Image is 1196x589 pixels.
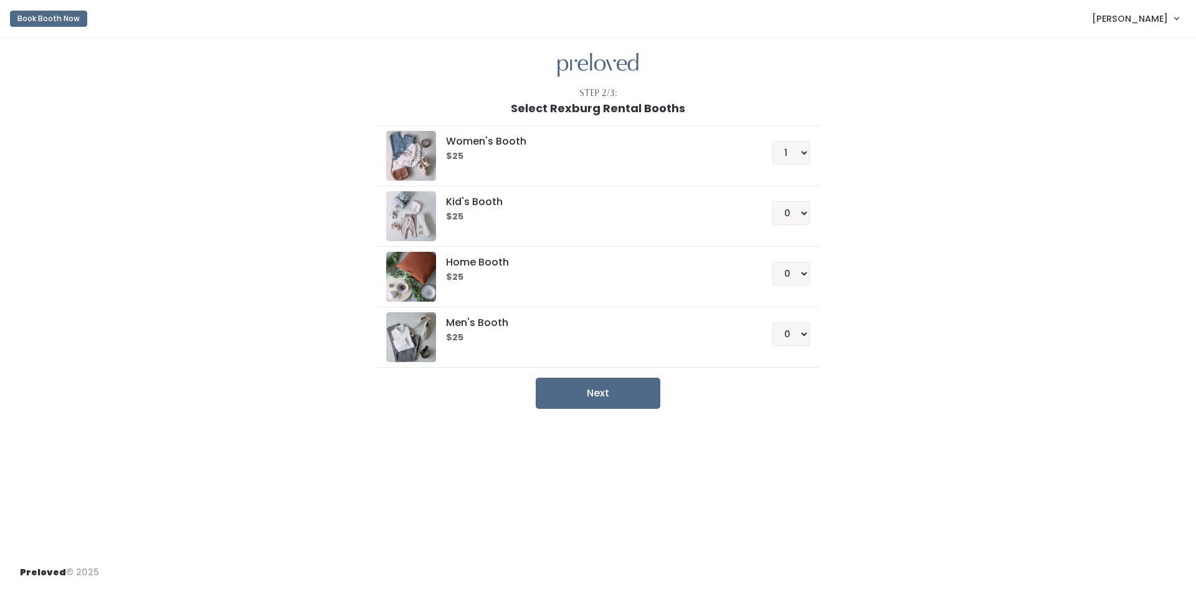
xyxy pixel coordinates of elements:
span: [PERSON_NAME] [1092,12,1168,26]
img: preloved logo [386,252,436,302]
h5: Home Booth [446,257,742,268]
h6: $25 [446,272,742,282]
h6: $25 [446,333,742,343]
img: preloved logo [386,131,436,181]
a: Book Booth Now [10,5,87,32]
h5: Kid's Booth [446,196,742,208]
h6: $25 [446,151,742,161]
h1: Select Rexburg Rental Booths [511,102,685,115]
div: © 2025 [20,556,99,579]
button: Next [536,378,660,409]
a: [PERSON_NAME] [1080,5,1191,32]
h5: Women's Booth [446,136,742,147]
img: preloved logo [386,312,436,362]
div: Step 2/3: [579,87,617,100]
h5: Men's Booth [446,317,742,328]
button: Book Booth Now [10,11,87,27]
h6: $25 [446,212,742,222]
img: preloved logo [386,191,436,241]
span: Preloved [20,566,66,578]
img: preloved logo [558,53,638,77]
